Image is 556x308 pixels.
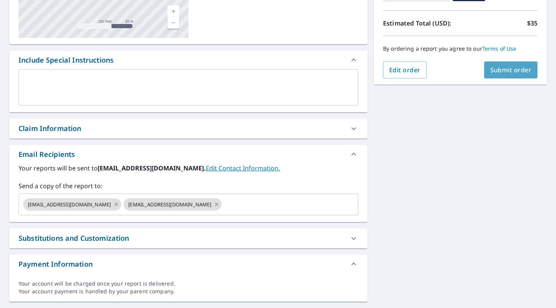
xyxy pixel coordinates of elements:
[19,259,93,269] div: Payment Information
[206,164,280,172] a: EditContactInfo
[19,280,358,288] div: Your account will be charged once your report is delivered.
[19,233,129,243] div: Substitutions and Customization
[9,228,368,248] div: Substitutions and Customization
[9,145,368,163] div: Email Recipients
[168,17,179,29] a: Current Level 17, Zoom Out
[527,19,537,28] p: $35
[19,163,358,173] label: Your reports will be sent to
[490,66,532,74] span: Submit order
[23,201,115,208] span: [EMAIL_ADDRESS][DOMAIN_NAME]
[19,123,81,134] div: Claim Information
[9,51,368,69] div: Include Special Instructions
[9,255,368,273] div: Payment Information
[19,55,114,65] div: Include Special Instructions
[124,201,216,208] span: [EMAIL_ADDRESS][DOMAIN_NAME]
[482,45,517,52] a: Terms of Use
[168,5,179,17] a: Current Level 17, Zoom In
[19,181,358,191] label: Send a copy of the report to:
[23,198,121,211] div: [EMAIL_ADDRESS][DOMAIN_NAME]
[389,66,420,74] span: Edit order
[484,61,538,78] button: Submit order
[124,198,222,211] div: [EMAIL_ADDRESS][DOMAIN_NAME]
[383,45,537,52] p: By ordering a report you agree to our
[9,119,368,138] div: Claim Information
[98,164,206,172] b: [EMAIL_ADDRESS][DOMAIN_NAME].
[383,19,460,28] p: Estimated Total (USD):
[19,288,358,295] div: Your account payment is handled by your parent company.
[383,61,427,78] button: Edit order
[19,149,75,160] div: Email Recipients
